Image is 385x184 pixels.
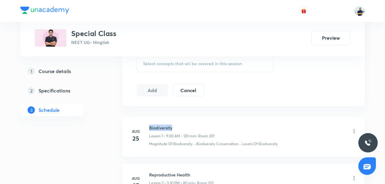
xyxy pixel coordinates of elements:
h4: 25 [130,134,142,143]
div: · [194,141,195,147]
p: Lesson 1 • 9:00 AM • 120 min [149,133,196,139]
p: 3 [28,106,35,114]
p: Magnitude Of Biodiversity [149,141,192,147]
h6: Aug [130,176,142,181]
img: ecb63e1f99304f848944acecb0538a27.jpg [35,29,66,47]
div: · [239,141,241,147]
p: Biodiversity Conservation [196,141,238,147]
h5: Specifications [38,87,70,94]
p: NEET UG • Hinglish [71,39,116,45]
h5: Course details [38,68,71,75]
h3: Special Class [71,29,116,38]
p: 2 [28,87,35,94]
button: Cancel [173,84,204,96]
img: ttu [364,139,372,146]
img: Company Logo [20,7,69,14]
h6: Biodiversity [149,125,214,131]
p: • Room 201 [196,133,214,139]
p: 1 [28,68,35,75]
a: Company Logo [20,7,69,15]
h6: Reproductive Health [149,172,214,178]
img: URVIK PATEL [354,6,365,16]
button: avatar [299,6,309,16]
h5: Schedule [38,106,59,114]
p: Levels Of Biodiversity [242,141,278,147]
img: avatar [301,8,306,14]
button: Preview [311,31,350,45]
span: Select concepts that wil be covered in this session [143,61,242,66]
a: 1Course details [20,65,103,77]
h6: Aug [130,129,142,134]
button: Add [137,84,168,96]
a: 2Specifications [20,85,103,97]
